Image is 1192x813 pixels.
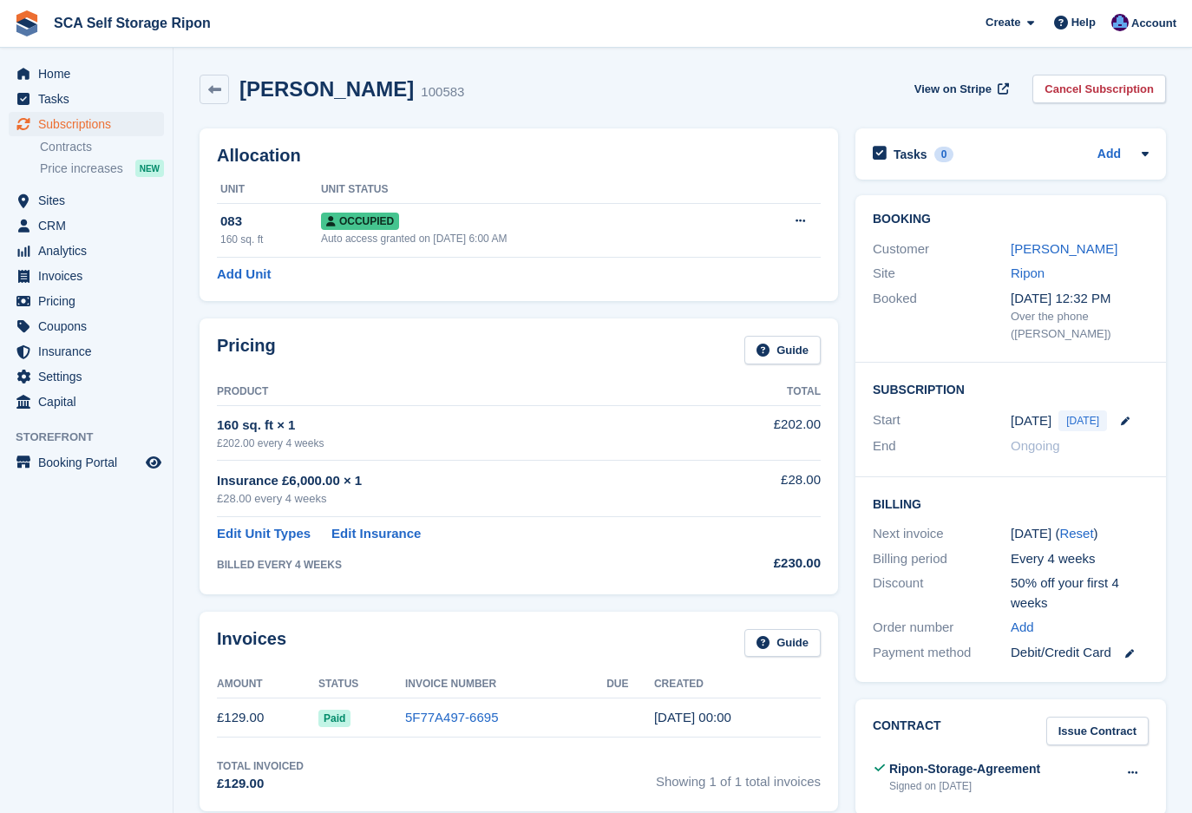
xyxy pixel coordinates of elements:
span: Paid [318,710,350,727]
div: 160 sq. ft [220,232,321,247]
a: Preview store [143,452,164,473]
th: Amount [217,671,318,698]
a: Add Unit [217,265,271,285]
a: Add [1097,145,1121,165]
span: Ongoing [1011,438,1060,453]
img: Sarah Race [1111,14,1129,31]
a: Guide [744,629,821,658]
h2: Tasks [894,147,927,162]
div: Site [873,264,1011,284]
td: £202.00 [708,405,821,460]
h2: [PERSON_NAME] [239,77,414,101]
a: Contracts [40,139,164,155]
div: Booked [873,289,1011,343]
div: NEW [135,160,164,177]
a: menu [9,87,164,111]
a: Cancel Subscription [1032,75,1166,103]
div: Debit/Credit Card [1011,643,1149,663]
a: [PERSON_NAME] [1011,241,1117,256]
span: [DATE] [1058,410,1107,431]
div: Auto access granted on [DATE] 6:00 AM [321,231,739,246]
div: £230.00 [708,554,821,574]
h2: Booking [873,213,1149,226]
div: 0 [934,147,954,162]
div: Customer [873,239,1011,259]
span: Capital [38,390,142,414]
span: Pricing [38,289,142,313]
th: Status [318,671,405,698]
div: Billing period [873,549,1011,569]
div: 100583 [421,82,464,102]
td: £28.00 [708,461,821,517]
a: menu [9,364,164,389]
a: Guide [744,336,821,364]
h2: Invoices [217,629,286,658]
a: menu [9,112,164,136]
td: £129.00 [217,698,318,738]
a: Reset [1059,526,1093,541]
span: View on Stripe [914,81,992,98]
span: Invoices [38,264,142,288]
a: menu [9,314,164,338]
div: Payment method [873,643,1011,663]
a: menu [9,450,164,475]
div: Discount [873,574,1011,613]
div: £129.00 [217,774,304,794]
span: Coupons [38,314,142,338]
a: Add [1011,618,1034,638]
a: SCA Self Storage Ripon [47,9,218,37]
time: 2025-08-12 23:00:00 UTC [1011,411,1051,431]
div: Over the phone ([PERSON_NAME]) [1011,308,1149,342]
a: menu [9,339,164,364]
span: CRM [38,213,142,238]
a: menu [9,390,164,414]
span: Booking Portal [38,450,142,475]
a: 5F77A497-6695 [405,710,499,724]
th: Invoice Number [405,671,606,698]
h2: Subscription [873,380,1149,397]
th: Created [654,671,821,698]
span: Insurance [38,339,142,364]
span: Home [38,62,142,86]
span: Subscriptions [38,112,142,136]
th: Total [708,378,821,406]
a: Price increases NEW [40,159,164,178]
a: menu [9,264,164,288]
div: 50% off your first 4 weeks [1011,574,1149,613]
span: Price increases [40,161,123,177]
th: Product [217,378,708,406]
time: 2025-08-12 23:00:26 UTC [654,710,731,724]
span: Storefront [16,429,173,446]
span: Analytics [38,239,142,263]
div: Ripon-Storage-Agreement [889,760,1040,778]
h2: Pricing [217,336,276,364]
span: Tasks [38,87,142,111]
a: Ripon [1011,266,1045,280]
div: Next invoice [873,524,1011,544]
a: menu [9,213,164,238]
div: End [873,436,1011,456]
a: Edit Unit Types [217,524,311,544]
span: Settings [38,364,142,389]
div: Total Invoiced [217,758,304,774]
h2: Billing [873,495,1149,512]
a: Edit Insurance [331,524,421,544]
a: View on Stripe [907,75,1012,103]
div: Order number [873,618,1011,638]
span: Account [1131,15,1176,32]
span: Showing 1 of 1 total invoices [656,758,821,794]
div: £202.00 every 4 weeks [217,436,708,451]
span: Help [1071,14,1096,31]
h2: Contract [873,717,941,745]
div: Every 4 weeks [1011,549,1149,569]
div: Signed on [DATE] [889,778,1040,794]
a: menu [9,239,164,263]
th: Unit [217,176,321,204]
a: Issue Contract [1046,717,1149,745]
div: [DATE] 12:32 PM [1011,289,1149,309]
div: 160 sq. ft × 1 [217,416,708,436]
a: menu [9,188,164,213]
h2: Allocation [217,146,821,166]
div: Start [873,410,1011,431]
div: £28.00 every 4 weeks [217,490,708,508]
